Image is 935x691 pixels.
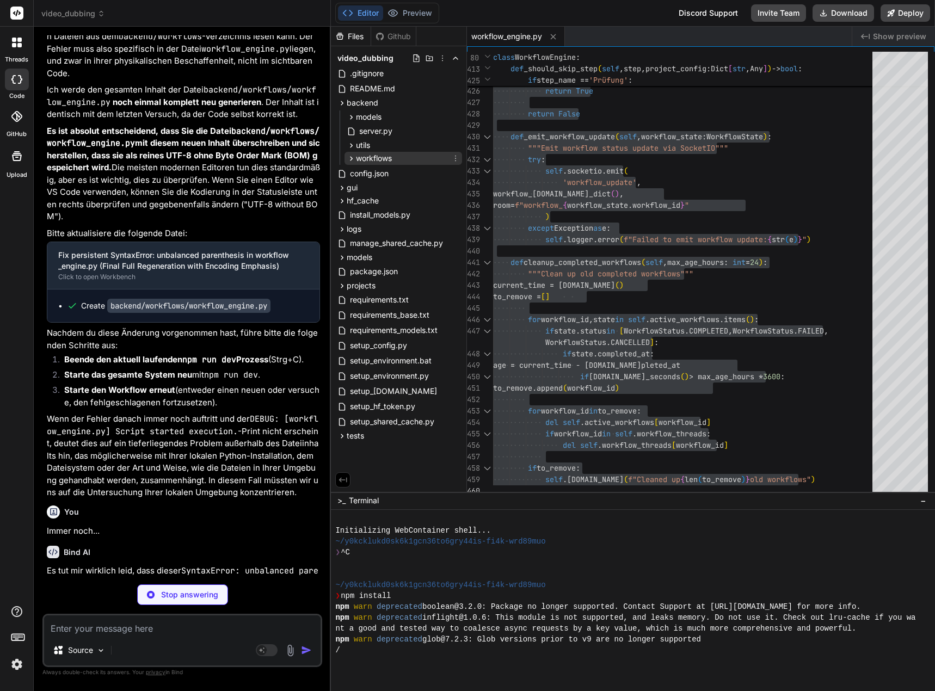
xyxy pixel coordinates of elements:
div: 434 [467,177,479,188]
span: ( [619,235,624,244]
span: class [493,52,515,62]
div: 436 [467,200,479,211]
div: 452 [467,394,479,405]
span: ( [615,280,619,290]
span: ) [793,235,798,244]
span: : [754,314,759,324]
span: f"Failed to emit workflow update: [624,235,767,244]
span: ( [746,314,750,324]
div: 445 [467,303,479,314]
div: 439 [467,234,479,245]
span: server.py [358,125,393,138]
span: [ [541,292,545,301]
span: 3600 [763,372,780,381]
div: 443 [467,280,479,291]
span: if [528,75,537,85]
span: } [746,474,750,484]
span: ) [750,314,754,324]
div: Click to collapse the range. [480,165,494,177]
span: setup_shared_cache.py [349,415,435,428]
span: : [724,257,728,267]
label: Upload [7,170,27,180]
span: manage_shared_cache.py [349,237,444,250]
img: icon [301,645,312,656]
div: 450 [467,371,479,382]
span: : [798,64,802,73]
span: WorkflowState [706,132,763,141]
span: """Clean up old completed workflows""" [528,269,693,279]
label: code [9,91,24,101]
span: state.status [554,326,606,336]
span: ( [698,474,702,484]
span: workflow_id [541,314,589,324]
span: workflow_id [554,429,602,439]
span: install_models.py [349,208,411,221]
span: setup_hf_token.py [349,400,416,413]
div: 442 [467,268,479,280]
span: del [545,417,558,427]
span: in [606,326,615,336]
span: gui [347,182,358,193]
span: def [510,257,524,267]
img: attachment [284,644,297,657]
span: [ [672,440,676,450]
div: 435 [467,188,479,200]
span: self [645,257,663,267]
span: tests [347,430,364,441]
span: workflow_state.workflow_id [567,200,680,210]
span: setup_[DOMAIN_NAME] [349,385,438,398]
span: [ [619,326,624,336]
span: workflows [356,153,392,164]
button: Download [813,4,874,22]
span: ~/y0kcklukd0sk6k1gcn36to6gry44is-fi4k-wrd89muo [335,536,545,547]
span: WorkflowEngine [515,52,576,62]
span: , [619,189,624,199]
div: 448 [467,348,479,360]
span: for [528,314,541,324]
span: ) [615,383,619,393]
span: Show preview [873,31,926,42]
span: str [772,235,785,244]
span: self [545,235,563,244]
button: Deploy [881,4,930,22]
span: Any [750,64,763,73]
span: .socketio.emit [563,166,624,176]
span: " [685,200,689,210]
span: for [528,406,541,416]
p: Die meisten modernen Editoren tun dies standardmäßig, aber es ist wichtig, dies zu überprüfen. We... [47,125,320,223]
span: { [767,235,772,244]
span: } [680,200,685,210]
span: self [545,474,563,484]
span: ( [680,372,685,381]
button: Invite Team [751,4,806,22]
span: if [545,429,554,439]
span: self [619,132,637,141]
span: : [650,349,654,359]
span: WorkflowStatus.CANCELLED [545,337,650,347]
span: int [733,257,746,267]
div: 431 [467,143,479,154]
span: , [663,257,667,267]
div: Click to collapse the range. [480,314,494,325]
div: Click to collapse the range. [480,428,494,440]
span: setup_environment.bat [349,354,433,367]
span: = [746,257,750,267]
div: Click to collapse the range. [480,371,494,382]
span: ( [641,257,645,267]
span: .gitignore [349,67,385,80]
div: 426 [467,85,479,97]
span: , [641,64,645,73]
div: 446 [467,314,479,325]
span: as [593,223,602,233]
span: _should_skip_step [524,64,598,73]
span: in [615,314,624,324]
div: Click to collapse the range. [480,405,494,417]
span: , [589,314,593,324]
span: old workflows" [750,474,811,484]
strong: Starte das gesamte System neu [64,369,192,380]
span: { [563,200,567,210]
span: room= [493,200,515,210]
span: config.json [349,167,390,180]
span: WorkflowStatus.FAILED [733,326,824,336]
span: if [545,326,554,336]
